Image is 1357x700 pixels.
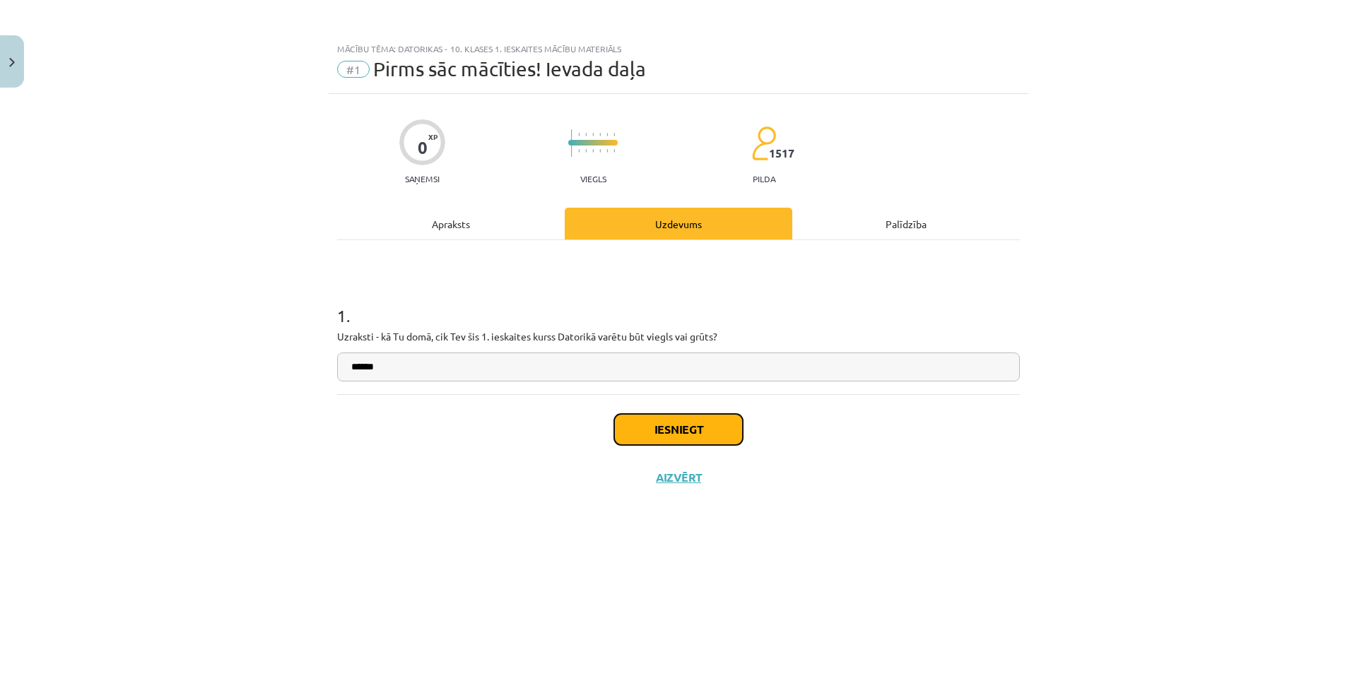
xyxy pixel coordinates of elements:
[9,58,15,67] img: icon-close-lesson-0947bae3869378f0d4975bcd49f059093ad1ed9edebbc8119c70593378902aed.svg
[337,281,1020,325] h1: 1 .
[580,174,606,184] p: Viegls
[337,61,370,78] span: #1
[578,133,580,136] img: icon-short-line-57e1e144782c952c97e751825c79c345078a6d821885a25fce030b3d8c18986b.svg
[418,138,428,158] div: 0
[613,133,615,136] img: icon-short-line-57e1e144782c952c97e751825c79c345078a6d821885a25fce030b3d8c18986b.svg
[599,133,601,136] img: icon-short-line-57e1e144782c952c97e751825c79c345078a6d821885a25fce030b3d8c18986b.svg
[571,129,572,157] img: icon-long-line-d9ea69661e0d244f92f715978eff75569469978d946b2353a9bb055b3ed8787d.svg
[606,133,608,136] img: icon-short-line-57e1e144782c952c97e751825c79c345078a6d821885a25fce030b3d8c18986b.svg
[652,470,705,485] button: Aizvērt
[606,149,608,153] img: icon-short-line-57e1e144782c952c97e751825c79c345078a6d821885a25fce030b3d8c18986b.svg
[337,44,1020,54] div: Mācību tēma: Datorikas - 10. klases 1. ieskaites mācību materiāls
[373,57,646,81] span: Pirms sāc mācīties! Ievada daļa
[792,208,1020,239] div: Palīdzība
[613,149,615,153] img: icon-short-line-57e1e144782c952c97e751825c79c345078a6d821885a25fce030b3d8c18986b.svg
[592,149,594,153] img: icon-short-line-57e1e144782c952c97e751825c79c345078a6d821885a25fce030b3d8c18986b.svg
[751,126,776,161] img: students-c634bb4e5e11cddfef0936a35e636f08e4e9abd3cc4e673bd6f9a4125e45ecb1.svg
[399,174,445,184] p: Saņemsi
[337,329,1020,344] p: Uzraksti - kā Tu domā, cik Tev šis 1. ieskaites kurss Datorikā varētu būt viegls vai grūts?
[585,149,587,153] img: icon-short-line-57e1e144782c952c97e751825c79c345078a6d821885a25fce030b3d8c18986b.svg
[578,149,580,153] img: icon-short-line-57e1e144782c952c97e751825c79c345078a6d821885a25fce030b3d8c18986b.svg
[753,174,775,184] p: pilda
[599,149,601,153] img: icon-short-line-57e1e144782c952c97e751825c79c345078a6d821885a25fce030b3d8c18986b.svg
[565,208,792,239] div: Uzdevums
[592,133,594,136] img: icon-short-line-57e1e144782c952c97e751825c79c345078a6d821885a25fce030b3d8c18986b.svg
[769,147,794,160] span: 1517
[614,414,743,445] button: Iesniegt
[337,208,565,239] div: Apraksts
[585,133,587,136] img: icon-short-line-57e1e144782c952c97e751825c79c345078a6d821885a25fce030b3d8c18986b.svg
[428,133,437,141] span: XP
